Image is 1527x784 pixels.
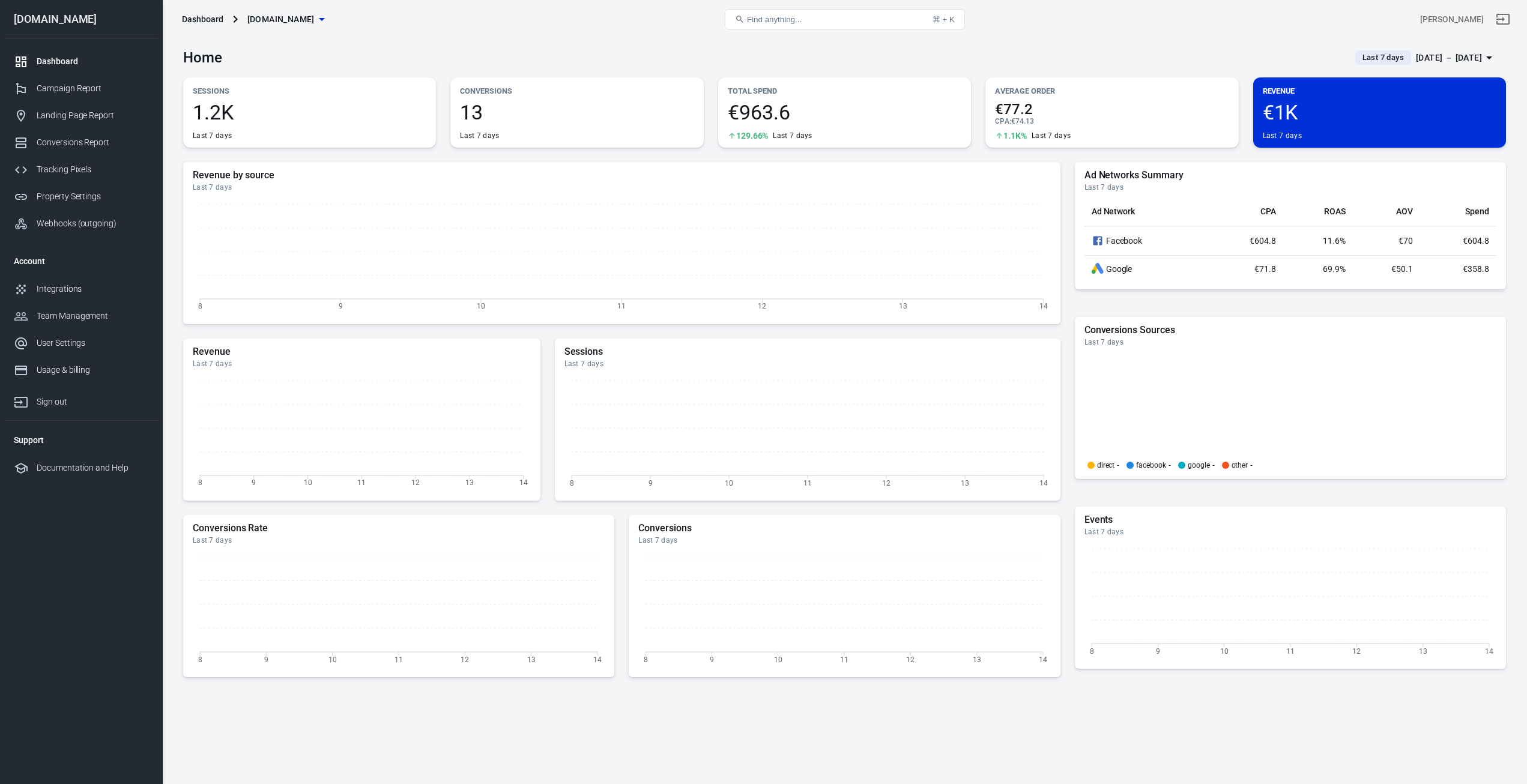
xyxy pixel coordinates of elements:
h3: Home [183,49,222,66]
span: €604.8 [1463,236,1489,246]
div: ⌘ + K [933,15,955,24]
span: €50.1 [1391,264,1413,274]
tspan: 13 [465,478,474,487]
div: Landing Page Report [37,109,148,122]
div: Last 7 days [1263,131,1302,140]
h5: Revenue [193,346,531,358]
span: €71.8 [1254,264,1276,274]
tspan: 12 [758,302,766,310]
li: Account [4,247,158,276]
div: Last 7 days [1084,337,1496,347]
tspan: 10 [477,302,485,310]
p: Total Spend [728,85,961,97]
div: Google Ads [1092,263,1104,275]
span: 69.9% [1323,264,1346,274]
div: Last 7 days [564,359,1051,369]
tspan: 12 [1352,647,1361,655]
div: Last 7 days [1084,182,1496,192]
tspan: 8 [198,478,202,487]
button: Find anything...⌘ + K [725,9,965,29]
tspan: 11 [803,478,812,487]
tspan: 14 [1039,655,1047,663]
tspan: 14 [519,478,528,487]
tspan: 11 [357,478,366,487]
p: other [1232,462,1248,469]
tspan: 9 [710,655,714,663]
div: Conversions Report [37,136,148,149]
h5: Conversions Rate [193,522,605,534]
tspan: 12 [882,478,890,487]
tspan: 12 [461,655,469,663]
div: Account id: ihJQPUot [1420,13,1484,26]
a: User Settings [4,330,158,357]
th: CPA [1207,197,1283,226]
span: Last 7 days [1358,52,1409,64]
div: Dashboard [37,55,148,68]
p: facebook [1136,462,1166,469]
svg: Facebook Ads [1092,234,1104,248]
p: Sessions [193,85,426,97]
span: drive-fast.de [247,12,315,27]
p: google [1188,462,1210,469]
tspan: 9 [1156,647,1160,655]
p: Conversions [460,85,694,97]
div: Usage & billing [37,364,148,376]
div: Webhooks (outgoing) [37,217,148,230]
tspan: 9 [648,478,652,487]
span: €963.6 [728,102,961,122]
tspan: 13 [899,302,907,310]
h5: Sessions [564,346,1051,358]
div: Last 7 days [193,182,1051,192]
a: Integrations [4,276,158,303]
a: Property Settings [4,183,158,210]
tspan: 10 [774,655,782,663]
tspan: 10 [304,478,312,487]
div: Campaign Report [37,82,148,95]
button: Last 7 days[DATE] － [DATE] [1346,48,1506,68]
span: 129.66% [736,131,769,140]
span: 1.2K [193,102,426,122]
div: Google [1092,263,1200,275]
tspan: 9 [252,478,256,487]
tspan: 13 [961,478,969,487]
tspan: 13 [1418,647,1427,655]
div: Last 7 days [773,131,812,140]
th: AOV [1353,197,1420,226]
a: Dashboard [4,48,158,75]
div: [DOMAIN_NAME] [4,14,158,25]
a: Webhooks (outgoing) [4,210,158,237]
span: - [1117,462,1119,469]
tspan: 8 [644,655,648,663]
div: Sign out [37,396,148,408]
span: - [1212,462,1215,469]
a: Campaign Report [4,75,158,102]
span: €358.8 [1463,264,1489,274]
a: Conversions Report [4,129,158,156]
tspan: 14 [1485,647,1493,655]
tspan: 9 [339,302,343,310]
tspan: 8 [1089,647,1093,655]
div: Last 7 days [638,535,1050,545]
span: €77.2 [995,102,1229,116]
tspan: 8 [198,655,202,663]
tspan: 13 [527,655,536,663]
span: - [1250,462,1253,469]
div: Tracking Pixels [37,163,148,176]
p: direct [1097,462,1115,469]
tspan: 14 [593,655,602,663]
tspan: 12 [411,478,420,487]
a: Sign out [4,384,158,415]
a: Team Management [4,303,158,330]
li: Support [4,426,158,454]
span: 13 [460,102,694,122]
tspan: 13 [973,655,981,663]
th: Ad Network [1084,197,1207,226]
tspan: 14 [1039,302,1048,310]
div: Dashboard [182,13,223,25]
span: - [1169,462,1171,469]
span: CPA : [995,117,1011,125]
div: User Settings [37,337,148,349]
h5: Conversions Sources [1084,324,1496,336]
div: Documentation and Help [37,462,148,474]
div: Facebook [1092,234,1200,248]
